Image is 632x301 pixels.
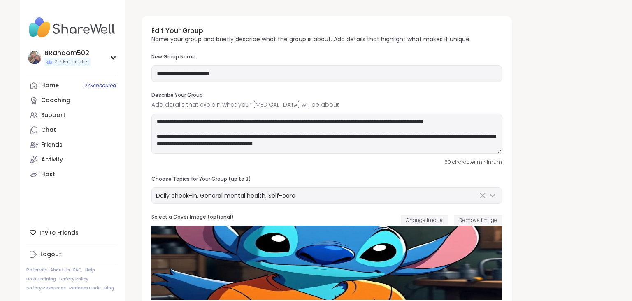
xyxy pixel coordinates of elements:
[151,176,502,183] h3: Choose Topics for Your Group (up to 3)
[151,26,471,35] h3: Edit Your Group
[26,123,118,138] a: Chat
[151,54,502,61] h3: New Group Name
[478,191,488,201] button: Clear Selected
[151,214,234,221] h3: Select a Cover Image (optional)
[151,226,502,300] img: New Image
[41,96,70,105] div: Coaching
[84,82,116,89] span: 27 Scheduled
[28,51,41,64] img: BRandom502
[26,267,47,273] a: Referrals
[26,93,118,108] a: Coaching
[59,276,88,282] a: Safety Policy
[26,247,118,262] a: Logout
[50,267,70,273] a: About Us
[26,138,118,152] a: Friends
[44,49,91,58] div: BRandom502
[104,285,114,291] a: Blog
[40,250,61,259] div: Logout
[41,170,55,179] div: Host
[26,13,118,42] img: ShareWell Nav Logo
[26,152,118,167] a: Activity
[41,111,65,119] div: Support
[26,285,66,291] a: Safety Resources
[26,78,118,93] a: Home27Scheduled
[54,58,89,65] span: 217 Pro credits
[406,217,443,224] span: Change image
[26,167,118,182] a: Host
[41,156,63,164] div: Activity
[151,35,471,44] p: Name your group and briefly describe what the group is about. Add details that highlight what mak...
[73,267,82,273] a: FAQ
[41,82,59,90] div: Home
[444,159,502,166] span: 50 character minimum
[41,141,63,149] div: Friends
[41,126,56,134] div: Chat
[459,217,497,224] span: Remove image
[69,285,101,291] a: Redeem Code
[151,92,502,99] h3: Describe Your Group
[26,225,118,240] div: Invite Friends
[26,108,118,123] a: Support
[26,276,56,282] a: Host Training
[85,267,95,273] a: Help
[151,100,502,109] span: Add details that explain what your [MEDICAL_DATA] will be about
[454,215,502,225] button: Remove image
[156,191,295,200] span: Daily check-in, General mental health, Self-care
